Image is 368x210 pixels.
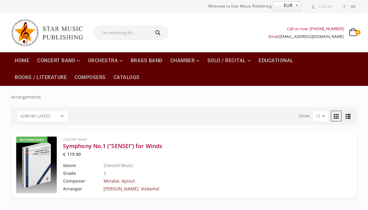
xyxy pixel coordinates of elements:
[33,52,84,69] a: Concert Band
[63,142,321,150] a: Symphony No.1 (“SENSEI”) for Winds
[11,16,89,49] img: Star Music Publishing
[204,52,255,69] a: Solo / Recital
[299,112,310,120] label: Show:
[63,186,82,192] b: Arranger
[94,25,149,40] input: I'm searching for...
[71,69,109,86] a: Composers
[340,3,348,11] a: Facebook
[208,2,272,11] span: Welcome to Star Music Publishing
[63,151,65,157] span: €
[167,52,203,69] a: Chamber
[18,111,68,121] select: Shop order
[269,33,344,40] div: Email:
[127,52,166,69] a: Brass Band
[356,30,361,35] span: 0
[63,170,76,176] b: Grade
[104,186,159,192] a: [PERSON_NAME], Viskamol
[16,137,57,193] a: Recommended
[331,111,341,121] a: Grid View
[269,25,344,33] div: Call us now: [PHONE_NUMBER]
[104,161,321,169] td: Concert Music
[349,3,357,11] a: Youtube
[279,34,344,39] a: [EMAIL_ADDRESS][DOMAIN_NAME]
[63,162,76,168] b: Genre
[11,86,357,101] p: Arrangements
[63,178,85,184] b: Composer
[110,69,143,86] a: Catalogs
[63,137,87,142] a: Concert Band
[343,111,353,121] a: List View
[255,52,297,69] a: Educational
[16,137,47,143] div: Recommended
[63,151,81,157] bdi: 119.90
[273,2,293,9] span: EUR
[104,178,135,184] a: Minalai, Apivut
[11,52,33,69] a: Home
[309,2,332,11] a: Log In
[84,52,127,69] a: Orchestra
[104,169,321,177] td: 5
[11,69,70,86] a: Books / Literature
[149,25,169,40] button: Search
